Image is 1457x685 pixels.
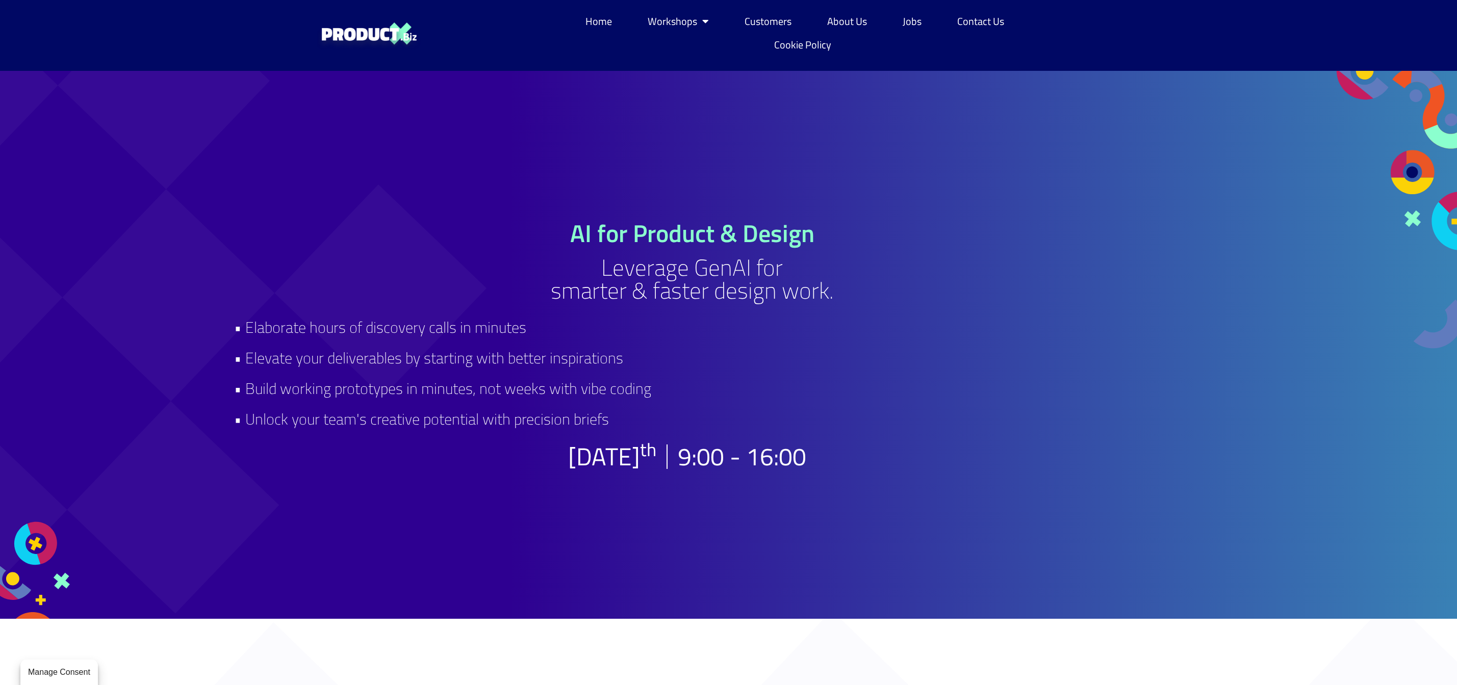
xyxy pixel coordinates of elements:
[20,660,98,685] button: Manage Consent
[234,221,1151,246] h1: AI for Product & Design
[764,33,841,57] a: Cookie Policy
[817,10,877,33] a: About Us
[637,10,719,33] a: Workshops
[575,10,622,33] a: Home
[234,312,1151,434] h2: • Elaborate hours of discovery calls in minutes • Elevate your deliverables by starting with bett...
[640,435,656,463] sup: th
[892,10,932,33] a: Jobs
[234,256,1151,302] h2: Leverage GenAI for smarter & faster design work.
[678,444,806,469] h2: 9:00 - 16:00
[734,10,802,33] a: Customers
[568,444,656,469] p: [DATE]
[947,10,1014,33] a: Contact Us
[567,10,1031,57] nav: Menu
